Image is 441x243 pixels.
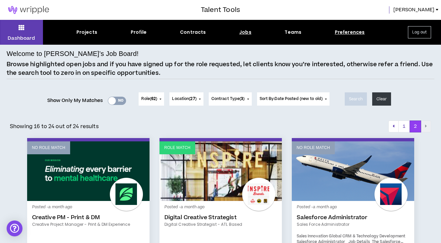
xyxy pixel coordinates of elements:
button: Search [345,92,367,106]
div: Contracts [180,29,206,36]
span: Location ( ) [172,96,196,102]
a: No Role Match [292,141,414,201]
nav: pagination [388,121,431,132]
div: Profile [131,29,147,36]
div: Projects [76,29,97,36]
span: 27 [190,96,195,102]
a: Digital Creative Strategist - ATL Based [164,221,277,227]
p: Dashboard [8,35,35,42]
button: 2 [410,121,421,132]
div: Open Intercom Messenger [7,220,22,236]
span: 62 [151,96,156,102]
span: Contract Type ( ) [211,96,245,102]
p: No Role Match [32,145,66,151]
a: Sales Force Administrator [297,221,409,227]
a: Role Match [159,141,282,201]
a: No Role Match [27,141,150,201]
button: Clear [372,92,391,106]
p: Browse highlighted open jobs and if you have signed up for the role requested, let clients know y... [7,60,434,77]
p: No Role Match [297,145,330,151]
p: Showing 16 to 24 out of 24 results [10,122,99,130]
button: Location(27) [169,92,203,106]
h3: Talent Tools [201,5,240,15]
a: Digital Creative Strategist [164,214,277,221]
span: Show Only My Matches [47,96,103,106]
button: Contract Type(3) [209,92,252,106]
a: Creative PM - Print & DM [32,214,145,221]
div: Preferences [335,29,365,36]
span: Sort By: Date Posted (new to old) [260,96,323,102]
button: 1 [398,121,410,132]
a: Creative Project Manager - Print & DM Experience [32,221,145,227]
button: Sort By:Date Posted (new to old) [257,92,330,106]
div: Teams [285,29,301,36]
button: Role(62) [139,92,164,106]
p: Posted - a month ago [297,204,409,210]
a: Salesforce Administrator [297,214,409,221]
h4: Welcome to [PERSON_NAME]’s Job Board! [7,49,139,59]
p: Posted - a month ago [32,204,145,210]
span: Role ( ) [141,96,157,102]
p: Role Match [164,145,191,151]
span: 3 [241,96,243,102]
strong: Global CRM & Technology Development [329,233,405,239]
button: Log out [408,26,431,38]
span: [PERSON_NAME] [393,6,434,14]
strong: Sales Innovation [297,233,328,239]
p: Posted - a month ago [164,204,277,210]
